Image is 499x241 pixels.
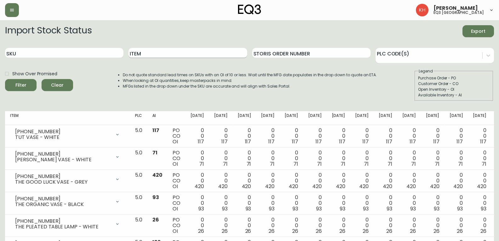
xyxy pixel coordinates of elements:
div: PO CO [173,195,180,212]
button: Clear [42,79,73,91]
span: 93 [387,205,392,212]
th: [DATE] [350,111,374,125]
span: 420 [195,183,204,190]
div: [PHONE_NUMBER]THE ORGANIC VASE - BLACK [10,195,125,209]
div: [PHONE_NUMBER] [15,196,111,202]
th: [DATE] [468,111,491,125]
span: OI [173,205,178,212]
span: 420 [453,183,463,190]
span: 117 [480,138,486,145]
td: 5.0 [130,170,147,192]
div: 0 0 [426,150,439,167]
span: [PERSON_NAME] [434,6,478,11]
span: 26 [363,227,369,235]
div: 0 0 [308,128,322,145]
div: 0 0 [402,150,416,167]
div: 0 0 [402,172,416,189]
div: 0 0 [355,172,369,189]
span: 93 [152,194,159,201]
span: OI [173,227,178,235]
span: 117 [315,138,322,145]
span: 117 [339,138,345,145]
div: 0 0 [308,172,322,189]
span: 71 [341,160,345,168]
span: 26 [410,227,416,235]
div: PO CO [173,128,180,145]
div: 0 0 [473,217,486,234]
div: 0 0 [450,217,463,234]
li: MFGs listed in the drop down under the SKU are accurate and will align with Sales Portal. [123,83,377,89]
div: 0 0 [332,128,345,145]
span: 117 [362,138,369,145]
div: 0 0 [332,172,345,189]
span: 93 [222,205,228,212]
div: [PHONE_NUMBER][PERSON_NAME] VASE - WHITE [10,150,125,164]
span: 71 [152,149,157,156]
div: 0 0 [332,217,345,234]
td: 5.0 [130,215,147,237]
div: 0 0 [355,217,369,234]
div: 0 0 [214,172,228,189]
span: 71 [388,160,392,168]
div: [PHONE_NUMBER] [15,151,111,157]
div: 0 0 [190,195,204,212]
div: 0 0 [238,128,251,145]
span: 26 [269,227,275,235]
div: 0 0 [473,128,486,145]
div: 0 0 [238,195,251,212]
div: 0 0 [261,150,275,167]
span: 26 [434,227,439,235]
div: 0 0 [308,195,322,212]
span: OI [173,183,178,190]
div: 0 0 [261,172,275,189]
span: 93 [292,205,298,212]
span: 93 [363,205,369,212]
th: [DATE] [280,111,303,125]
div: THE PLEATED TABLE LAMP - WHITE [15,224,111,230]
span: 117 [245,138,251,145]
span: 71 [293,160,298,168]
div: 0 0 [355,128,369,145]
span: 117 [456,138,463,145]
span: 71 [458,160,463,168]
span: OI [173,138,178,145]
div: 0 0 [285,150,298,167]
span: 93 [434,205,439,212]
img: 6bce50593809ea0ae37ab3ec28db6a8b [416,4,428,16]
th: Item [5,111,130,125]
span: 71 [247,160,251,168]
span: 26 [245,227,251,235]
span: 93 [246,205,251,212]
div: 0 0 [214,217,228,234]
th: [DATE] [256,111,280,125]
span: 117 [410,138,416,145]
div: [PHONE_NUMBER] [15,218,111,224]
span: 26 [339,227,345,235]
span: 420 [152,171,162,179]
div: 0 0 [355,150,369,167]
div: 0 0 [308,217,322,234]
span: OI [173,160,178,168]
th: [DATE] [233,111,256,125]
div: [PHONE_NUMBER] [15,129,111,135]
div: 0 0 [379,217,392,234]
li: Do not quote standard lead times on SKUs with an OI of 10 or less. Wait until the MFG date popula... [123,72,377,78]
div: 0 0 [190,217,204,234]
div: 0 0 [214,128,228,145]
td: 5.0 [130,147,147,170]
div: 0 0 [285,128,298,145]
div: 0 0 [402,195,416,212]
div: [PHONE_NUMBER]THE PLEATED TABLE LAMP - WHITE [10,217,125,231]
span: 26 [316,227,322,235]
div: 0 0 [261,128,275,145]
span: 93 [410,205,416,212]
li: When looking at OI quantities, keep masterpacks in mind. [123,78,377,83]
div: 0 0 [473,172,486,189]
span: 420 [477,183,486,190]
th: [DATE] [374,111,397,125]
div: 0 0 [285,217,298,234]
div: 0 0 [426,195,439,212]
th: [DATE] [421,111,445,125]
div: 0 0 [332,150,345,167]
button: Filter [5,79,37,91]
